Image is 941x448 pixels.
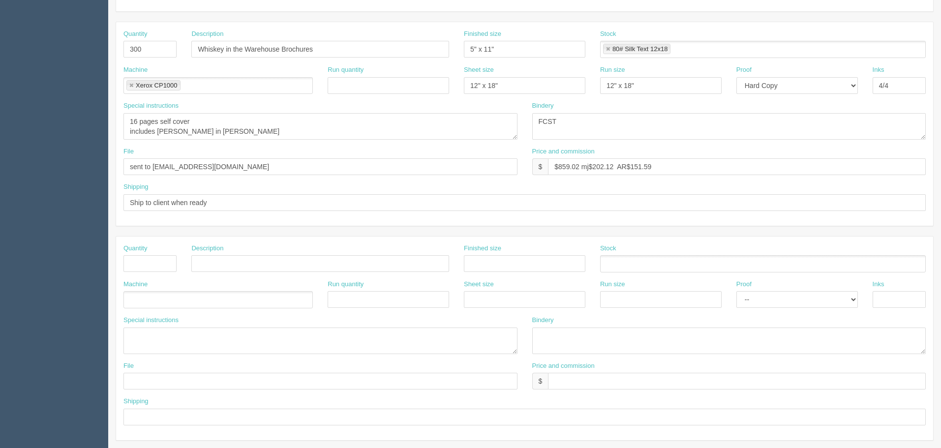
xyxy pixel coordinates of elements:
[873,280,884,289] label: Inks
[123,147,134,156] label: File
[736,65,752,75] label: Proof
[123,182,149,192] label: Shipping
[191,30,223,39] label: Description
[873,65,884,75] label: Inks
[612,46,668,52] div: 80# Silk Text 12x18
[532,316,554,325] label: Bindery
[532,147,595,156] label: Price and commission
[532,361,595,371] label: Price and commission
[600,30,616,39] label: Stock
[191,244,223,253] label: Description
[532,113,926,140] textarea: FCST
[532,101,554,111] label: Bindery
[123,30,147,39] label: Quantity
[600,244,616,253] label: Stock
[123,113,517,140] textarea: 16 pages self cover includes [PERSON_NAME] in [PERSON_NAME]
[600,65,625,75] label: Run size
[123,316,179,325] label: Special instructions
[464,280,494,289] label: Sheet size
[532,373,548,389] div: $
[328,280,364,289] label: Run quantity
[464,30,501,39] label: Finished size
[123,397,149,406] label: Shipping
[600,280,625,289] label: Run size
[123,244,147,253] label: Quantity
[464,244,501,253] label: Finished size
[736,280,752,289] label: Proof
[464,65,494,75] label: Sheet size
[123,280,148,289] label: Machine
[136,82,178,89] div: Xerox CP1000
[123,65,148,75] label: Machine
[123,361,134,371] label: File
[123,101,179,111] label: Special instructions
[328,65,364,75] label: Run quantity
[532,158,548,175] div: $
